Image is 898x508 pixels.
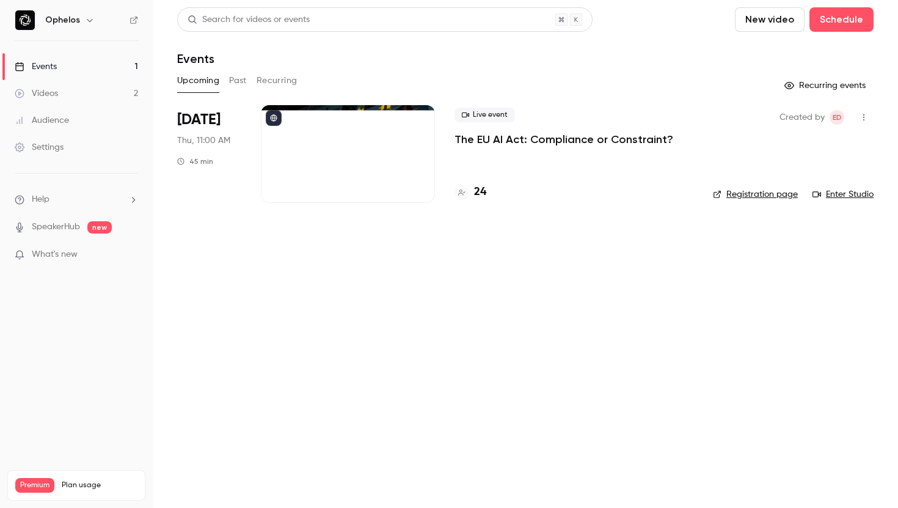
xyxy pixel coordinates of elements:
a: 24 [454,184,486,201]
img: Ophelos [15,10,35,30]
span: Eadaoin Downey [830,110,844,125]
button: Past [229,71,247,90]
span: [DATE] [177,110,221,130]
div: Sep 25 Thu, 11:00 AM (Europe/London) [177,105,241,203]
h4: 24 [474,184,486,201]
span: Created by [779,110,825,125]
a: Registration page [713,188,798,201]
div: Videos [15,87,58,100]
span: Premium [15,478,54,493]
span: Plan usage [62,480,137,490]
button: Schedule [809,7,874,32]
span: new [87,221,112,234]
span: ED [833,110,842,125]
h6: Ophelos [45,14,80,26]
span: Live event [454,108,515,122]
span: What's new [32,248,78,261]
span: Help [32,193,49,206]
div: Audience [15,114,69,127]
div: Settings [15,141,64,153]
a: Enter Studio [812,188,874,201]
a: The EU AI Act: Compliance or Constraint? [454,132,673,147]
h1: Events [177,51,214,66]
button: Recurring events [779,76,874,95]
button: Recurring [257,71,298,90]
a: SpeakerHub [32,221,80,234]
button: New video [735,7,805,32]
span: Thu, 11:00 AM [177,134,230,147]
li: help-dropdown-opener [15,193,138,206]
div: Search for videos or events [188,13,310,26]
div: Events [15,61,57,73]
div: 45 min [177,156,213,166]
button: Upcoming [177,71,219,90]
